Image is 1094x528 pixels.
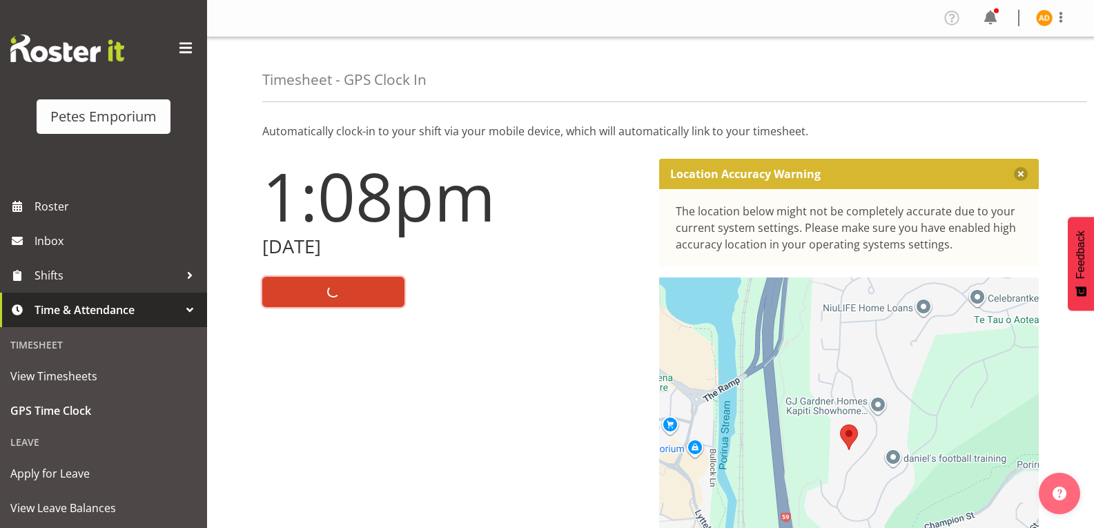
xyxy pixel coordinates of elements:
span: GPS Time Clock [10,400,197,421]
span: Feedback [1075,231,1087,279]
h2: [DATE] [262,236,643,257]
img: help-xxl-2.png [1053,487,1066,500]
button: Feedback - Show survey [1068,217,1094,311]
div: Timesheet [3,331,204,359]
span: Apply for Leave [10,463,197,484]
img: Rosterit website logo [10,35,124,62]
a: GPS Time Clock [3,393,204,428]
div: Leave [3,428,204,456]
span: View Leave Balances [10,498,197,518]
h1: 1:08pm [262,159,643,233]
div: Petes Emporium [50,106,157,127]
span: Inbox [35,231,200,251]
a: View Leave Balances [3,491,204,525]
p: Location Accuracy Warning [670,167,821,181]
h4: Timesheet - GPS Clock In [262,72,427,88]
a: Apply for Leave [3,456,204,491]
p: Automatically clock-in to your shift via your mobile device, which will automatically link to you... [262,123,1039,139]
span: Time & Attendance [35,300,179,320]
button: Close message [1014,167,1028,181]
span: View Timesheets [10,366,197,387]
a: View Timesheets [3,359,204,393]
img: amelia-denz7002.jpg [1036,10,1053,26]
span: Roster [35,196,200,217]
div: The location below might not be completely accurate due to your current system settings. Please m... [676,203,1023,253]
span: Shifts [35,265,179,286]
